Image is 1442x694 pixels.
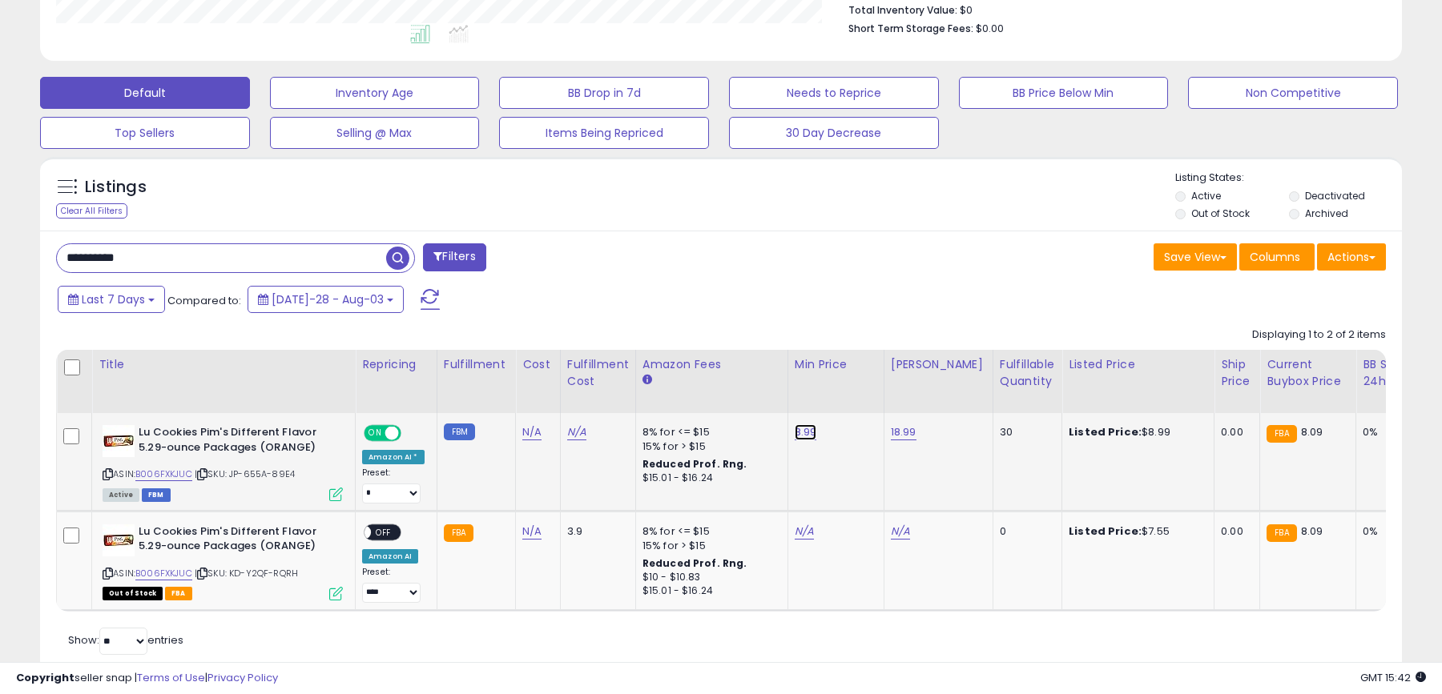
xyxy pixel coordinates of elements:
small: FBA [1267,425,1296,443]
div: [PERSON_NAME] [891,356,986,373]
div: 15% for > $15 [642,539,775,553]
b: Reduced Prof. Rng. [642,556,747,570]
span: All listings that are currently out of stock and unavailable for purchase on Amazon [103,587,163,600]
span: OFF [399,427,425,440]
span: [DATE]-28 - Aug-03 [272,291,384,307]
b: Listed Price: [1069,424,1142,439]
small: Amazon Fees. [642,373,652,387]
button: Filters [423,243,485,271]
div: ASIN: [103,425,343,499]
button: Inventory Age [270,77,480,109]
span: | SKU: JP-655A-89E4 [195,467,295,480]
button: Selling @ Max [270,117,480,149]
span: Last 7 Days [82,291,145,307]
span: | SKU: KD-Y2QF-RQRH [195,567,298,580]
p: Listing States: [1175,170,1401,186]
div: 8% for <= $15 [642,524,775,539]
div: Cost [522,356,554,373]
span: ON [365,427,385,440]
span: 8.09 [1301,424,1323,439]
div: Fulfillable Quantity [1000,356,1055,390]
div: 0% [1363,524,1416,539]
strong: Copyright [16,670,75,685]
div: 0.00 [1221,524,1247,539]
a: Terms of Use [137,670,205,685]
span: 8.09 [1301,524,1323,539]
div: $7.55 [1069,524,1202,539]
div: Repricing [362,356,430,373]
div: Fulfillment Cost [567,356,629,390]
button: Items Being Repriced [499,117,709,149]
b: Short Term Storage Fees: [848,22,973,35]
div: $15.01 - $16.24 [642,471,775,485]
h5: Listings [85,176,147,199]
label: Out of Stock [1191,207,1250,220]
label: Active [1191,189,1221,203]
b: Lu Cookies Pim's Different Flavor 5.29-ounce Packages (ORANGE) [139,524,333,558]
label: Archived [1305,207,1348,220]
img: 41KGzxL6DwL._SL40_.jpg [103,524,135,556]
div: Preset: [362,567,425,603]
a: 18.99 [891,424,916,440]
div: Amazon AI * [362,450,425,464]
a: B006FXKJUC [135,567,192,580]
button: Last 7 Days [58,286,165,313]
div: Ship Price [1221,356,1253,390]
a: N/A [522,424,542,440]
div: 30 [1000,425,1049,439]
button: Non Competitive [1188,77,1398,109]
span: All listings currently available for purchase on Amazon [103,488,139,502]
label: Deactivated [1305,189,1365,203]
div: BB Share 24h. [1363,356,1421,390]
div: 0% [1363,425,1416,439]
button: BB Drop in 7d [499,77,709,109]
a: B006FXKJUC [135,467,192,481]
div: $15.01 - $16.24 [642,584,775,598]
b: Reduced Prof. Rng. [642,457,747,471]
a: N/A [522,524,542,540]
b: Lu Cookies Pim's Different Flavor 5.29-ounce Packages (ORANGE) [139,425,333,459]
div: Current Buybox Price [1267,356,1349,390]
div: Clear All Filters [56,203,127,219]
div: 3.9 [567,524,623,539]
div: 8% for <= $15 [642,425,775,439]
button: 30 Day Decrease [729,117,939,149]
a: N/A [891,524,910,540]
button: Actions [1317,243,1386,271]
img: 41KGzxL6DwL._SL40_.jpg [103,425,135,457]
div: ASIN: [103,524,343,599]
b: Total Inventory Value: [848,3,957,17]
a: N/A [795,524,814,540]
button: BB Price Below Min [959,77,1169,109]
span: FBM [142,488,171,502]
div: Title [99,356,348,373]
button: [DATE]-28 - Aug-03 [248,286,404,313]
div: 15% for > $15 [642,439,775,454]
button: Columns [1239,243,1315,271]
div: Displaying 1 to 2 of 2 items [1252,327,1386,343]
span: Show: entries [68,632,183,648]
div: Preset: [362,467,425,503]
span: Columns [1250,249,1300,265]
div: Fulfillment [444,356,509,373]
div: seller snap | | [16,671,278,686]
small: FBM [444,423,475,440]
small: FBA [444,524,473,542]
span: $0.00 [976,21,1004,36]
a: N/A [567,424,586,440]
div: $8.99 [1069,425,1202,439]
span: FBA [165,587,192,600]
a: Privacy Policy [207,670,278,685]
div: Amazon AI [362,549,418,564]
small: FBA [1267,524,1296,542]
div: Amazon Fees [642,356,781,373]
div: Listed Price [1069,356,1207,373]
button: Needs to Reprice [729,77,939,109]
div: 0.00 [1221,425,1247,439]
div: $10 - $10.83 [642,571,775,584]
span: OFF [371,525,397,539]
span: 2025-08-12 15:42 GMT [1360,670,1426,685]
button: Top Sellers [40,117,250,149]
div: 0 [1000,524,1049,539]
button: Default [40,77,250,109]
